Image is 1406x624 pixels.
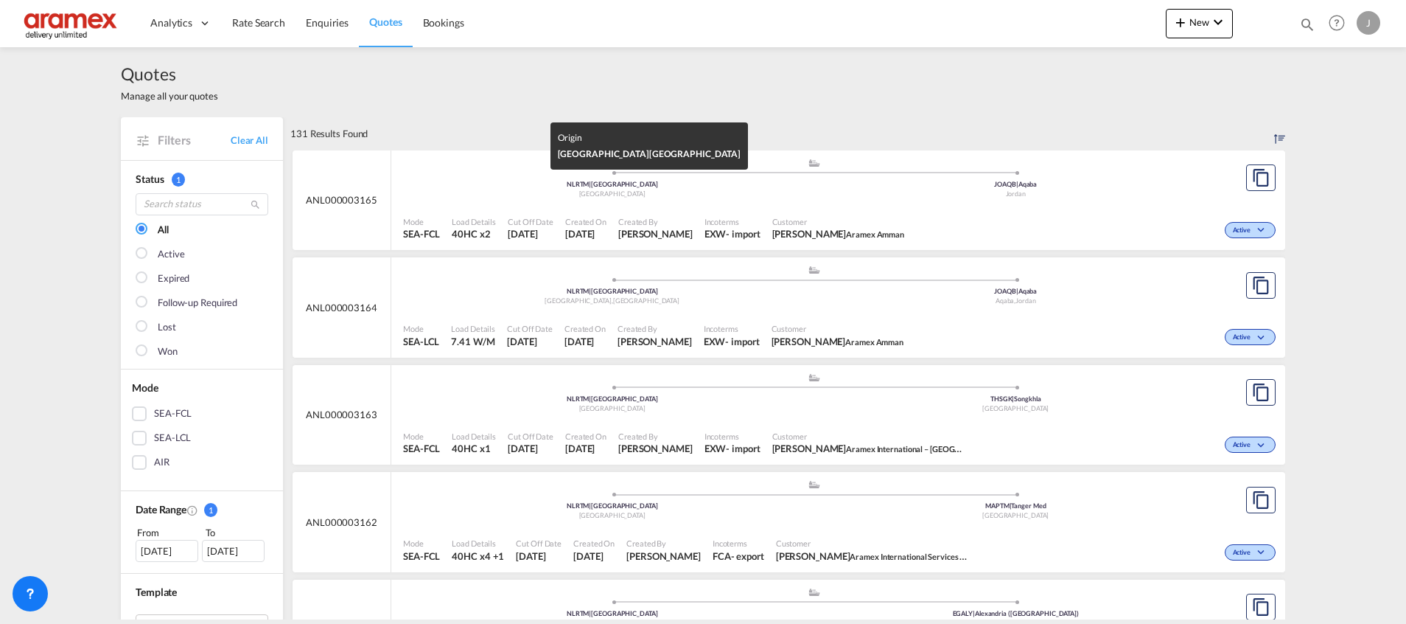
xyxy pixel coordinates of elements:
[1166,9,1233,38] button: icon-plus 400-fgNewicon-chevron-down
[369,15,402,28] span: Quotes
[403,550,440,563] span: SEA-FCL
[403,442,440,455] span: SEA-FCL
[704,227,760,240] div: EXW import
[613,297,679,305] span: [GEOGRAPHIC_DATA]
[1252,384,1270,401] md-icon: assets/icons/custom/copyQuote.svg
[545,297,612,305] span: [GEOGRAPHIC_DATA]
[565,442,606,455] span: 19 Sep 2025
[1233,226,1254,236] span: Active
[626,550,701,563] span: Janice Camporaso
[132,406,272,421] md-checkbox: SEA-FCL
[579,190,646,198] span: [GEOGRAPHIC_DATA]
[516,538,562,549] span: Cut Off Date
[1254,442,1272,450] md-icon: icon-chevron-down
[403,216,440,227] span: Mode
[845,337,903,347] span: Aramex Amman
[158,344,178,359] div: Won
[423,16,464,29] span: Bookings
[136,172,268,187] div: Status 1
[293,150,1285,251] div: ANL000003165 assets/icons/custom/ship-fill.svgassets/icons/custom/roll-o-plane.svgOriginRotterdam...
[1252,491,1270,509] md-icon: assets/icons/custom/copyQuote.svg
[704,335,726,348] div: EXW
[567,609,658,617] span: NLRTM [GEOGRAPHIC_DATA]
[1209,13,1227,31] md-icon: icon-chevron-down
[403,431,440,442] span: Mode
[1172,16,1227,28] span: New
[704,227,727,240] div: EXW
[293,257,1285,358] div: ANL000003164 assets/icons/custom/ship-fill.svgassets/icons/custom/roll-o-plane.svgOriginPort of R...
[772,335,904,348] span: Lina Alzohlof Aramex Amman
[508,227,553,240] span: 22 Sep 2025
[564,335,606,348] span: 22 Sep 2025
[1252,277,1270,294] md-icon: assets/icons/custom/copyQuote.svg
[452,227,496,240] span: 40HC x 2
[618,216,693,227] span: Created By
[567,287,658,295] span: NLRTM [GEOGRAPHIC_DATA]
[132,455,272,470] md-checkbox: AIR
[618,335,692,348] span: Janice Camporaso
[704,442,727,455] div: EXW
[132,381,158,394] span: Mode
[136,503,186,516] span: Date Range
[1225,329,1276,345] div: Change Status Here
[1233,333,1254,343] span: Active
[1324,10,1357,37] div: Help
[973,609,975,617] span: |
[136,525,268,562] span: From To [DATE][DATE]
[451,323,495,334] span: Load Details
[589,180,591,188] span: |
[154,455,169,470] div: AIR
[805,159,823,167] md-icon: assets/icons/custom/ship-fill.svg
[704,431,760,442] span: Incoterms
[158,132,231,148] span: Filters
[1016,180,1018,188] span: |
[158,247,184,262] div: Active
[558,130,741,146] div: Origin
[1010,502,1012,510] span: |
[1299,16,1315,32] md-icon: icon-magnify
[121,62,218,86] span: Quotes
[1324,10,1349,35] span: Help
[994,180,1037,188] span: JOAQB Aqaba
[403,538,440,549] span: Mode
[953,609,1079,617] span: EGALY Alexandria ([GEOGRAPHIC_DATA])
[1254,334,1272,342] md-icon: icon-chevron-down
[704,442,760,455] div: EXW import
[22,7,122,40] img: dca169e0c7e311edbe1137055cab269e.png
[306,193,377,207] span: ANL000003165
[558,146,741,162] div: [GEOGRAPHIC_DATA]
[772,442,964,455] span: Mohamed Bazil Khan Aramex International – Dubai, UAE
[990,395,1041,403] span: THSGK Songkhla
[618,442,693,455] span: Janice Camporaso
[202,540,265,562] div: [DATE]
[618,227,693,240] span: Janice Camporaso
[452,431,496,442] span: Load Details
[452,538,504,549] span: Load Details
[982,511,1049,519] span: [GEOGRAPHIC_DATA]
[1225,544,1276,561] div: Change Status Here
[231,134,268,147] a: Clear All
[564,323,606,334] span: Created On
[589,287,591,295] span: |
[713,538,764,549] span: Incoterms
[982,404,1049,412] span: [GEOGRAPHIC_DATA]
[704,323,760,334] span: Incoterms
[150,15,192,30] span: Analytics
[290,117,368,150] div: 131 Results Found
[136,173,164,185] span: Status
[403,323,439,334] span: Mode
[452,442,496,455] span: 40HC x 1
[805,589,823,596] md-icon: assets/icons/custom/ship-fill.svg
[1299,16,1315,38] div: icon-magnify
[776,550,968,563] span: Umeetsingh Kohli Aramex International Services LLC
[776,538,968,549] span: Customer
[293,472,1285,572] div: ANL000003162 assets/icons/custom/ship-fill.svgassets/icons/custom/roll-o-plane.svgOriginRotterdam...
[704,216,760,227] span: Incoterms
[250,199,261,210] md-icon: icon-magnify
[508,216,553,227] span: Cut Off Date
[121,89,218,103] span: Manage all your quotes
[306,408,377,421] span: ANL000003163
[403,227,440,240] span: SEA-FCL
[451,336,494,347] span: 7.41 W/M
[567,502,658,510] span: NLRTM [GEOGRAPHIC_DATA]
